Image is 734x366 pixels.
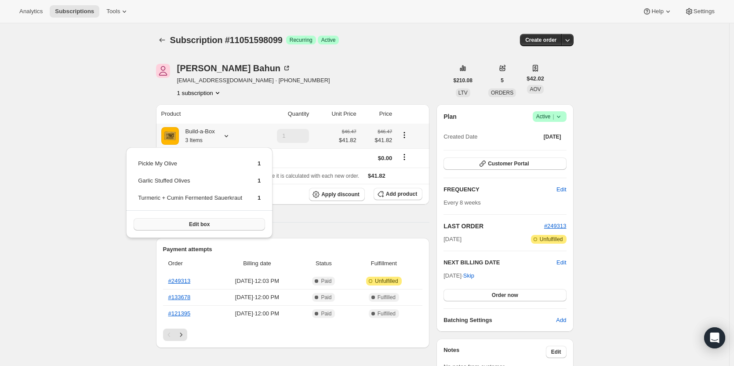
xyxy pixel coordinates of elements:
[258,177,261,184] span: 1
[321,37,336,44] span: Active
[443,185,556,194] h2: FREQUENCY
[651,8,663,15] span: Help
[556,185,566,194] span: Edit
[321,294,331,301] span: Paid
[491,90,513,96] span: ORDERS
[443,346,546,358] h3: Notes
[339,136,356,145] span: $41.82
[443,112,457,121] h2: Plan
[309,188,365,201] button: Apply discount
[556,258,566,267] button: Edit
[375,278,398,285] span: Unfulfilled
[138,193,243,209] td: Turmeric + Cumin Fermented Sauerkraut
[168,310,191,317] a: #121395
[443,289,566,301] button: Order now
[551,313,571,327] button: Add
[488,160,529,167] span: Customer Portal
[14,5,48,18] button: Analytics
[161,127,179,145] img: product img
[177,76,330,85] span: [EMAIL_ADDRESS][DOMAIN_NAME] · [PHONE_NUMBER]
[551,183,571,197] button: Edit
[443,316,556,325] h6: Batching Settings
[321,278,331,285] span: Paid
[321,310,331,317] span: Paid
[544,133,561,140] span: [DATE]
[374,188,422,200] button: Add product
[179,127,215,145] div: Build-a-Box
[520,34,562,46] button: Create order
[217,259,297,268] span: Billing date
[492,292,518,299] span: Order now
[258,160,261,167] span: 1
[448,74,478,87] button: $210.08
[525,37,556,44] span: Create order
[258,194,261,201] span: 1
[544,222,567,231] button: #249313
[163,254,215,273] th: Order
[443,157,566,170] button: Customer Portal
[495,74,509,87] button: 5
[290,37,312,44] span: Recurring
[217,277,297,285] span: [DATE] · 12:03 PM
[168,278,191,284] a: #249313
[397,152,411,162] button: Shipping actions
[637,5,677,18] button: Help
[458,90,468,96] span: LTV
[552,113,554,120] span: |
[540,236,563,243] span: Unfulfilled
[175,329,187,341] button: Next
[378,155,392,161] span: $0.00
[138,159,243,175] td: Pickle My Olive
[342,129,356,134] small: $46.47
[704,327,725,348] div: Open Intercom Messenger
[362,136,392,145] span: $41.82
[458,269,480,283] button: Skip
[443,199,481,206] span: Every 8 weeks
[359,104,395,124] th: Price
[530,86,541,92] span: AOV
[134,218,265,231] button: Edit box
[19,8,43,15] span: Analytics
[156,64,170,78] span: Timothy Bahun
[443,132,477,141] span: Created Date
[551,348,561,355] span: Edit
[163,329,423,341] nav: Pagination
[378,129,392,134] small: $46.47
[350,259,417,268] span: Fulfillment
[679,5,720,18] button: Settings
[217,293,297,302] span: [DATE] · 12:00 PM
[321,191,360,198] span: Apply discount
[253,104,312,124] th: Quantity
[106,8,120,15] span: Tools
[170,35,283,45] span: Subscription #11051598099
[312,104,359,124] th: Unit Price
[386,190,417,198] span: Add product
[536,112,563,121] span: Active
[527,74,544,83] span: $42.02
[50,5,99,18] button: Subscriptions
[302,259,345,268] span: Status
[156,34,168,46] button: Subscriptions
[378,294,396,301] span: Fulfilled
[185,137,203,143] small: 3 Items
[189,221,210,228] span: Edit box
[378,310,396,317] span: Fulfilled
[501,77,504,84] span: 5
[177,88,222,97] button: Product actions
[138,176,243,192] td: Garlic Stuffed Olives
[163,245,423,254] h2: Payment attempts
[694,8,715,15] span: Settings
[544,223,567,229] span: #249313
[397,130,411,140] button: Product actions
[538,131,567,143] button: [DATE]
[463,271,474,280] span: Skip
[101,5,134,18] button: Tools
[443,222,544,231] h2: LAST ORDER
[368,172,385,179] span: $41.82
[443,235,461,244] span: [DATE]
[443,272,474,279] span: [DATE] ·
[55,8,94,15] span: Subscriptions
[177,64,291,73] div: [PERSON_NAME] Bahun
[556,316,566,325] span: Add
